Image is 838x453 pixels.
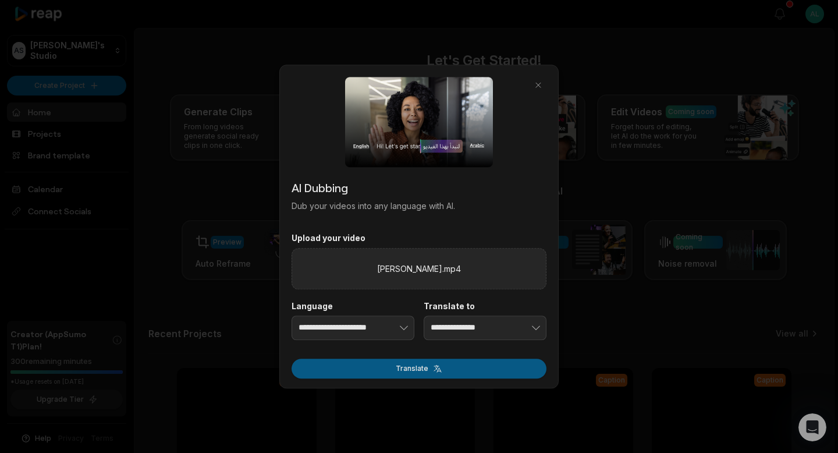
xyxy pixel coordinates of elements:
[292,301,414,312] label: Language
[292,200,546,212] p: Dub your videos into any language with AI.
[377,263,461,275] label: [PERSON_NAME].mp4
[798,413,826,441] iframe: Intercom live chat
[292,359,546,378] button: Translate
[424,301,546,312] label: Translate to
[292,179,546,196] h2: AI Dubbing
[345,77,493,167] img: dubbing_dialog.png
[292,233,546,243] label: Upload your video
